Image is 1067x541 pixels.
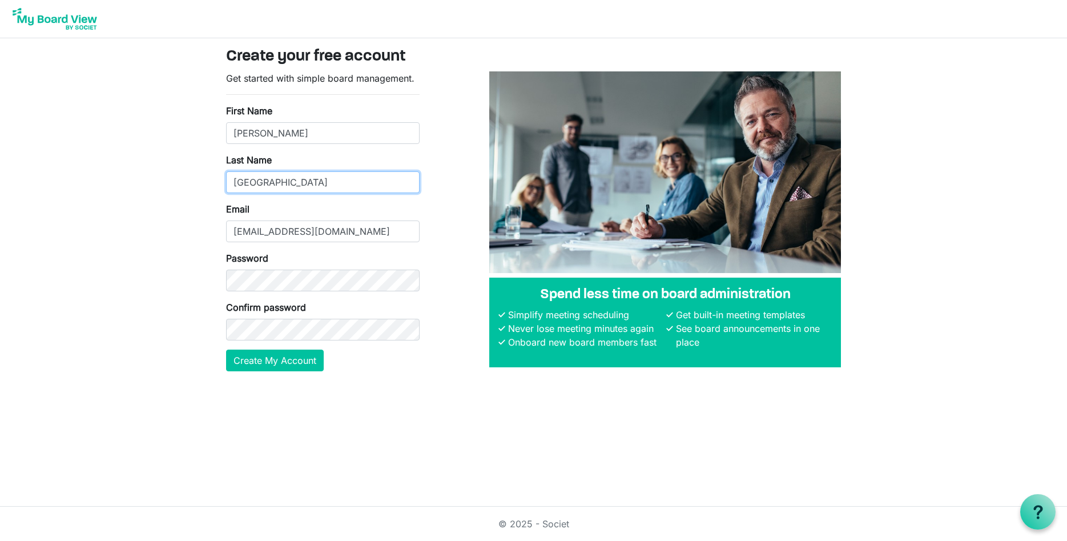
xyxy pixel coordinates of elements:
[498,518,569,530] a: © 2025 - Societ
[226,350,324,371] button: Create My Account
[226,73,414,84] span: Get started with simple board management.
[9,5,100,33] img: My Board View Logo
[489,71,841,273] img: A photograph of board members sitting at a table
[226,104,272,118] label: First Name
[505,322,664,335] li: Never lose meeting minutes again
[226,153,272,167] label: Last Name
[498,287,832,303] h4: Spend less time on board administration
[505,308,664,322] li: Simplify meeting scheduling
[673,322,832,349] li: See board announcements in one place
[505,335,664,349] li: Onboard new board members fast
[226,300,306,314] label: Confirm password
[226,47,841,67] h3: Create your free account
[673,308,832,322] li: Get built-in meeting templates
[226,251,268,265] label: Password
[226,202,249,216] label: Email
